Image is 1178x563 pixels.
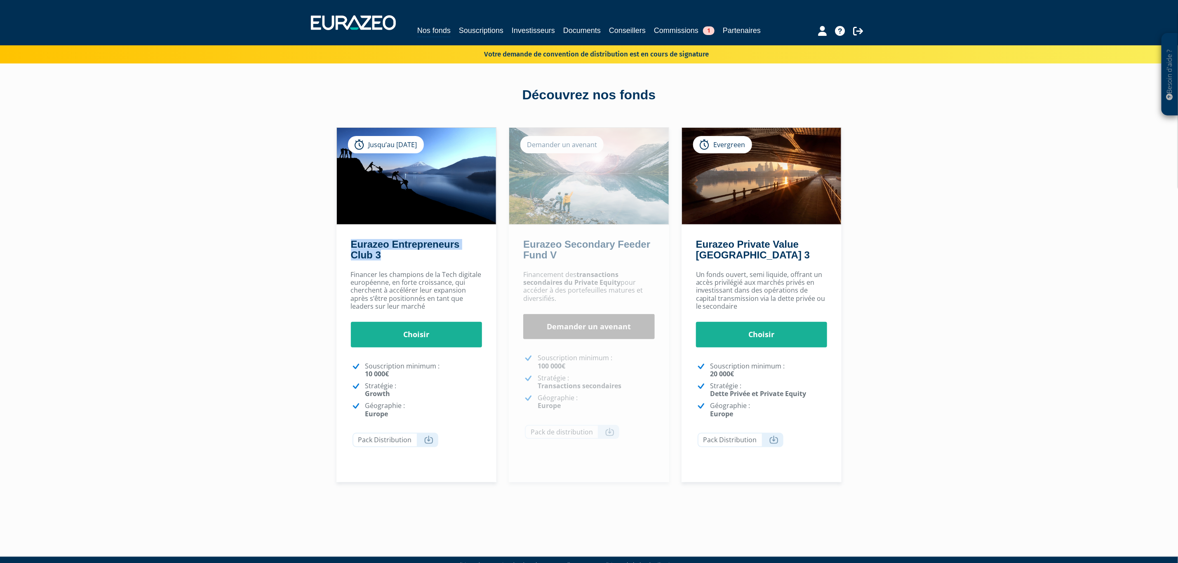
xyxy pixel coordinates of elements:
[682,128,842,224] img: Eurazeo Private Value Europe 3
[354,86,824,105] div: Découvrez nos fonds
[417,25,451,38] a: Nos fonds
[348,136,424,153] div: Jusqu’au [DATE]
[710,369,734,378] strong: 20 000€
[538,374,655,390] p: Stratégie :
[523,270,621,287] strong: transactions secondaires du Private Equity
[365,402,482,418] p: Géographie :
[710,409,734,418] strong: Europe
[365,382,482,398] p: Stratégie :
[365,389,390,398] strong: Growth
[696,271,828,310] p: Un fonds ouvert, semi liquide, offrant un accès privilégié aux marchés privés en investissant dan...
[365,409,388,418] strong: Europe
[523,271,655,303] p: Financement des pour accéder à des portefeuilles matures et diversifiés.
[693,136,752,153] div: Evergreen
[365,362,482,378] p: Souscription minimum :
[538,354,655,370] p: Souscription minimum :
[459,25,503,36] a: Souscriptions
[365,369,389,378] strong: 10 000€
[703,26,715,35] span: 1
[523,239,650,260] a: Eurazeo Secondary Feeder Fund V
[1165,38,1175,112] p: Besoin d'aide ?
[538,401,561,410] strong: Europe
[525,425,619,439] a: Pack de distribution
[353,433,438,447] a: Pack Distribution
[460,47,709,59] p: Votre demande de convention de distribution est en cours de signature
[311,15,396,30] img: 1732889491-logotype_eurazeo_blanc_rvb.png
[710,389,806,398] strong: Dette Privée et Private Equity
[710,362,828,378] p: Souscription minimum :
[538,361,565,371] strong: 100 000€
[710,402,828,418] p: Géographie :
[710,382,828,398] p: Stratégie :
[538,394,655,410] p: Géographie :
[696,239,810,260] a: Eurazeo Private Value [GEOGRAPHIC_DATA] 3
[538,381,621,390] strong: Transactions secondaires
[520,136,604,153] div: Demander un avenant
[723,25,761,36] a: Partenaires
[337,128,496,224] img: Eurazeo Entrepreneurs Club 3
[698,433,783,447] a: Pack Distribution
[563,25,601,36] a: Documents
[696,322,828,347] a: Choisir
[512,25,555,36] a: Investisseurs
[654,25,715,36] a: Commissions1
[351,322,482,347] a: Choisir
[523,314,655,340] a: Demander un avenant
[351,271,482,310] p: Financer les champions de la Tech digitale européenne, en forte croissance, qui cherchent à accél...
[351,239,460,260] a: Eurazeo Entrepreneurs Club 3
[509,128,669,224] img: Eurazeo Secondary Feeder Fund V
[609,25,646,36] a: Conseillers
